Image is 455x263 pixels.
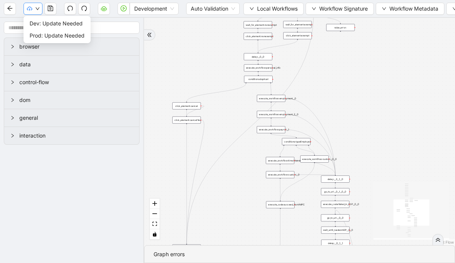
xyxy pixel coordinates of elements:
div: delay:__0__1__1 [321,240,350,247]
span: save [47,5,53,11]
div: go_to_url:__0__1__0__0 [321,188,350,195]
div: interaction [4,127,139,144]
span: browser [19,42,133,51]
span: undo [67,5,73,11]
g: Edge from conditions:typeEmployee to execute_workflow:custom__0__0 [296,146,314,155]
div: click_element:cancelYes [173,116,201,124]
div: go_to_url:__0__0 [321,214,350,222]
div: wait_until_loaded:ADP__0__0 [321,227,350,234]
div: click_element:nonexempt [244,33,272,40]
span: data [19,60,133,69]
g: Edge from conditions:duplicat to click_element:cancel [187,83,246,102]
span: interaction [19,131,133,140]
span: play-circle [121,5,127,11]
div: delay:__2__1__0 [321,175,350,183]
span: right [10,98,15,102]
span: dom [19,96,133,104]
div: execute_workflow:payroll__1 [257,126,285,133]
span: Workflow Signature [319,5,368,13]
div: execute_workflow:employment_2__0 [257,111,286,118]
button: undo [64,3,76,15]
div: Graph errors [154,250,446,258]
span: down [312,6,316,11]
button: zoom out [150,209,160,219]
span: general [19,114,133,122]
span: Dev: Update Needed [30,19,85,28]
div: dom [4,91,139,109]
div: control-flow [4,74,139,91]
div: execute_workflow:personal_info [244,64,272,72]
button: arrow-left [4,3,16,15]
button: cloud-uploaddown [24,3,42,15]
g: Edge from conditions:typeEmployee to execute_workflow:timeAttendance [280,146,284,157]
span: cloud-server [101,5,107,11]
span: redo [81,5,87,11]
div: conditions:typeEmployee [282,138,311,145]
div: execute_workflow:custom__0__0 [300,155,329,163]
div: raise_error:plus-circle [326,24,355,31]
g: Edge from click_element:cancelYes to delay:__2__0 [187,120,204,244]
span: down [382,6,386,11]
button: zoom in [150,199,160,209]
div: execute_code:succeed_NonVMPC [266,201,295,208]
span: right [10,44,15,49]
span: double-right [435,237,441,243]
button: downLocal Workflows [243,3,304,15]
g: Edge from click_element:clickGoToHire__0__0 to go_to_url:__0__0 [335,210,353,255]
div: execute_code:failed_in_ADP__0__0 [321,201,349,208]
div: click_element:cancel [173,102,201,110]
button: play-circle [118,3,130,15]
g: Edge from conditions:typeEmployee to execute_workflow:custom__0__0 [309,146,315,155]
button: downWorkflow Signature [306,3,374,15]
button: downWorkflow Metadata [376,3,444,15]
button: fit view [150,219,160,229]
g: Edge from click_element:cancel to click_element:cancelYes [187,106,204,116]
g: Edge from execute_workflow:payroll__1 to conditions:typeEmployee [271,134,296,137]
div: delay:__0__0 [244,53,272,60]
div: execute_workflow:timeAttendance [266,157,294,164]
span: Auto Validation [191,3,235,14]
span: right [10,116,15,120]
span: down [249,6,254,11]
g: Edge from execute_workflow:custom__0__0 to execute_code:succeed_NonVMPC [280,163,314,200]
span: arrow-left [7,5,13,11]
div: data [4,56,139,73]
span: cloud-upload [27,6,32,11]
div: wait_for_element:exempt [283,21,312,28]
span: Development [134,3,174,14]
div: delay:__2__0 [173,244,201,252]
div: click_element:exempt [283,32,312,39]
div: browser [4,38,139,55]
a: React Flow attribution [434,240,454,244]
span: Local Workflows [257,5,298,13]
span: control-flow [19,78,133,86]
div: general [4,109,139,127]
div: wait_for_element:nonexempt [244,21,272,28]
span: plus-circle [338,34,343,39]
button: cloud-server [98,3,110,15]
div: execute_workflow:employment__0 [257,95,286,102]
span: Workflow Metadata [389,5,438,13]
div: conditions:duplicat [244,76,273,83]
div: execute_workflow:custom__0 [266,171,294,178]
span: right [10,133,15,138]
